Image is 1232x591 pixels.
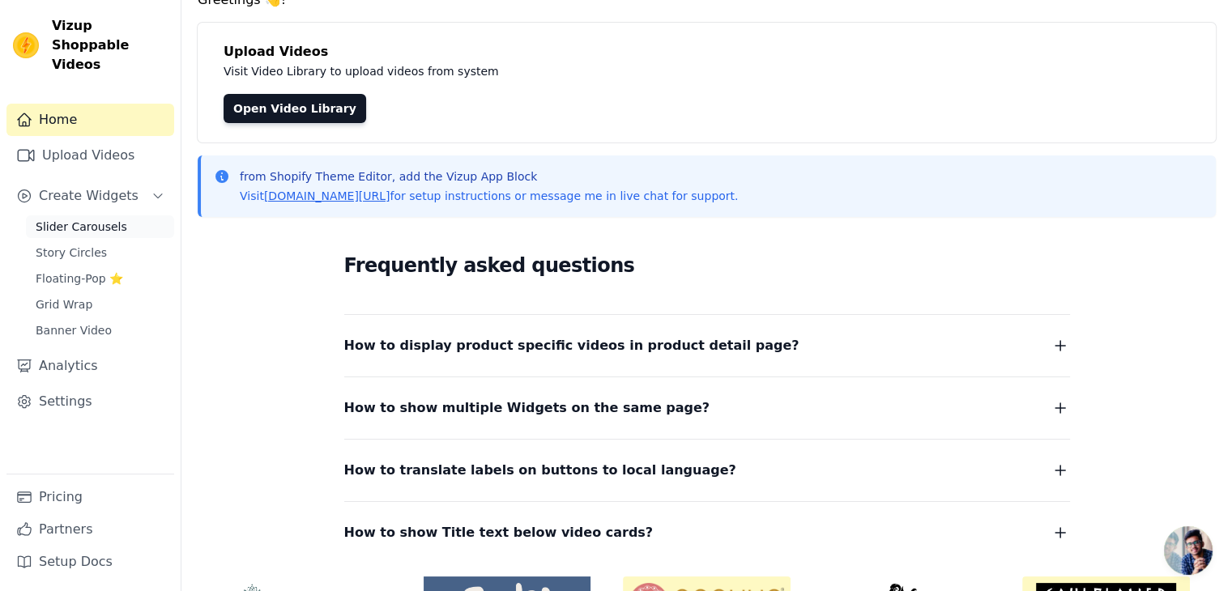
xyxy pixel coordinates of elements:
button: How to show Title text below video cards? [344,521,1070,544]
span: Banner Video [36,322,112,338]
img: Vizup [13,32,39,58]
a: Grid Wrap [26,293,174,316]
h2: Frequently asked questions [344,249,1070,282]
a: Home [6,104,174,136]
a: Setup Docs [6,546,174,578]
a: Partners [6,513,174,546]
button: How to translate labels on buttons to local language? [344,459,1070,482]
span: How to display product specific videos in product detail page? [344,334,799,357]
span: How to show multiple Widgets on the same page? [344,397,710,419]
span: Vizup Shoppable Videos [52,16,168,74]
a: [DOMAIN_NAME][URL] [264,189,390,202]
a: Analytics [6,350,174,382]
button: How to display product specific videos in product detail page? [344,334,1070,357]
a: Upload Videos [6,139,174,172]
a: Pricing [6,481,174,513]
p: from Shopify Theme Editor, add the Vizup App Block [240,168,738,185]
span: Floating-Pop ⭐ [36,270,123,287]
span: How to show Title text below video cards? [344,521,654,544]
span: Slider Carousels [36,219,127,235]
p: Visit for setup instructions or message me in live chat for support. [240,188,738,204]
a: Open chat [1164,526,1213,575]
h4: Upload Videos [224,42,1190,62]
a: Settings [6,385,174,418]
a: Floating-Pop ⭐ [26,267,174,290]
a: Open Video Library [224,94,366,123]
span: How to translate labels on buttons to local language? [344,459,736,482]
button: Create Widgets [6,180,174,212]
span: Story Circles [36,244,107,261]
p: Visit Video Library to upload videos from system [224,62,949,81]
span: Grid Wrap [36,296,92,313]
a: Banner Video [26,319,174,342]
span: Create Widgets [39,186,139,206]
a: Story Circles [26,241,174,264]
button: How to show multiple Widgets on the same page? [344,397,1070,419]
a: Slider Carousels [26,215,174,238]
